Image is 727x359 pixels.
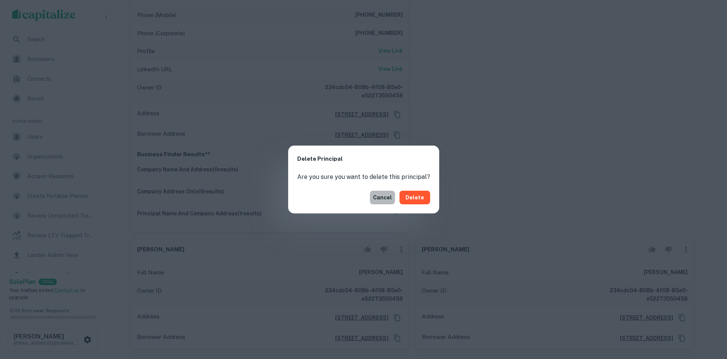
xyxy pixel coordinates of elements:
[689,298,727,335] iframe: Chat Widget
[370,191,395,204] button: Cancel
[288,146,439,172] h2: Delete Principal
[399,191,430,204] button: Delete
[297,172,430,182] p: Are you sure you want to delete this principal?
